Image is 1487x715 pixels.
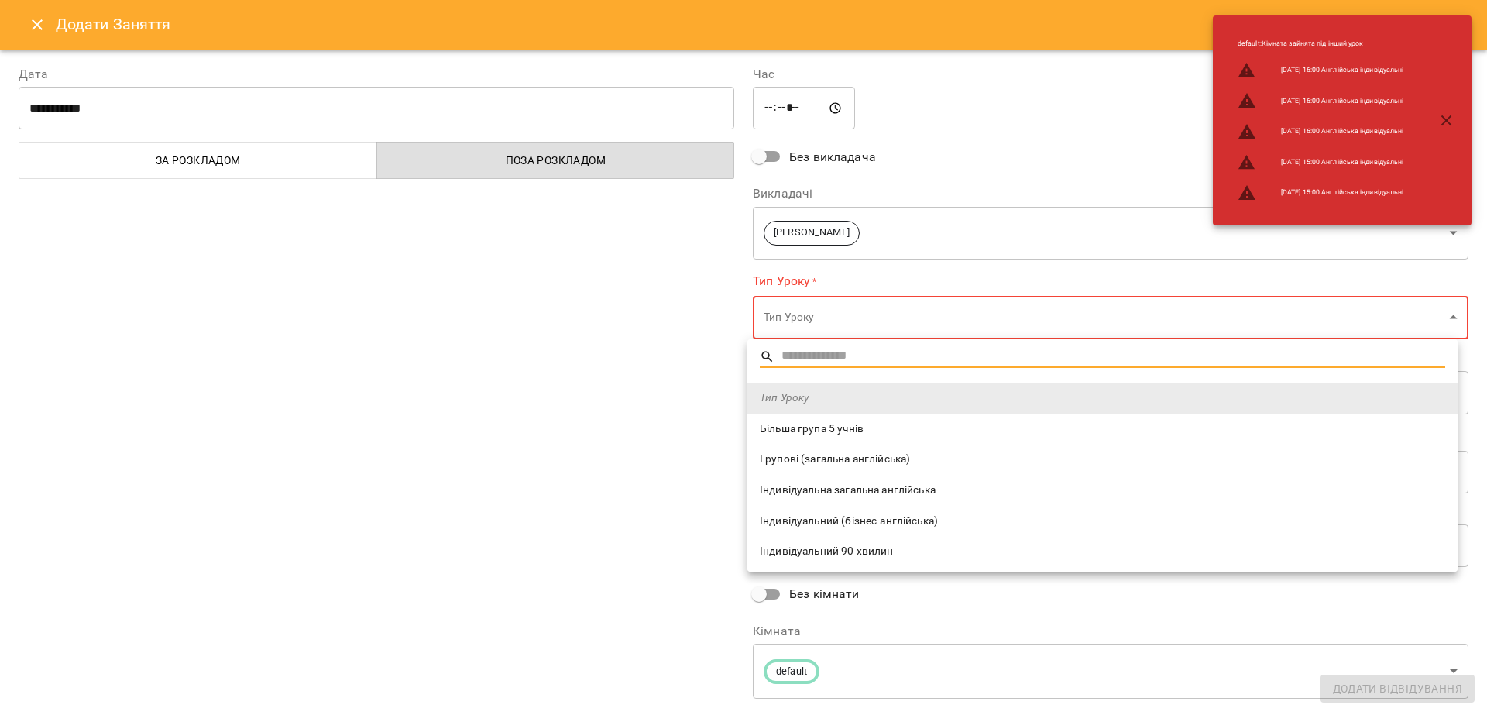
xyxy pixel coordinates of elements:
[760,544,1445,559] span: Індивідуальний 90 хвилин
[1225,55,1416,86] li: [DATE] 16:00 Англійська індивідуальні
[1225,33,1416,55] li: default : Кімната зайнята під інший урок
[1225,147,1416,178] li: [DATE] 15:00 Англійська індивідуальні
[760,452,1445,467] span: Групові (загальна англійська)
[760,514,1445,529] span: Індивідуальний (бізнес-англійська)
[1225,116,1416,147] li: [DATE] 16:00 Англійська індивідуальні
[760,483,1445,498] span: Індивідуальна загальна англійська
[760,421,1445,437] span: Більша група 5 учнів
[760,390,1445,406] span: Тип Уроку
[1225,177,1416,208] li: [DATE] 15:00 Англійська індивідуальні
[1225,85,1416,116] li: [DATE] 16:00 Англійська індивідуальні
